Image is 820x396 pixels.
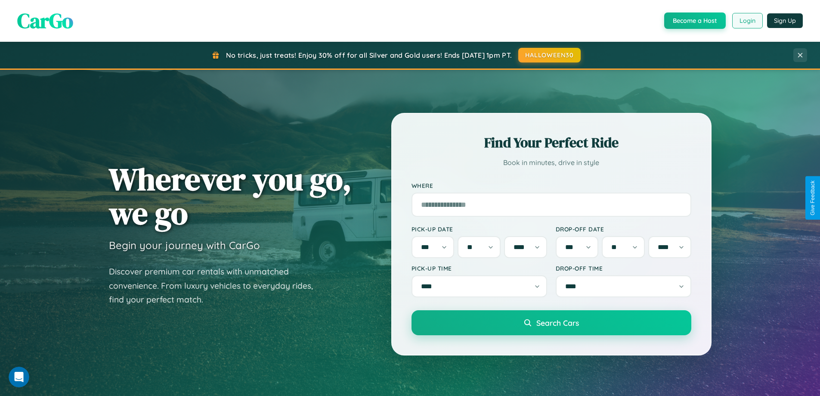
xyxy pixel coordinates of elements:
[412,225,547,233] label: Pick-up Date
[9,367,29,387] iframe: Intercom live chat
[732,13,763,28] button: Login
[767,13,803,28] button: Sign Up
[664,12,726,29] button: Become a Host
[226,51,512,59] span: No tricks, just treats! Enjoy 30% off for all Silver and Gold users! Ends [DATE] 1pm PT.
[412,265,547,272] label: Pick-up Time
[109,265,324,307] p: Discover premium car rentals with unmatched convenience. From luxury vehicles to everyday rides, ...
[109,162,352,230] h1: Wherever you go, we go
[556,265,691,272] label: Drop-off Time
[17,6,73,35] span: CarGo
[412,182,691,189] label: Where
[556,225,691,233] label: Drop-off Date
[412,133,691,152] h2: Find Your Perfect Ride
[412,156,691,169] p: Book in minutes, drive in style
[109,239,260,252] h3: Begin your journey with CarGo
[810,181,816,215] div: Give Feedback
[536,318,579,327] span: Search Cars
[518,48,581,62] button: HALLOWEEN30
[412,310,691,335] button: Search Cars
